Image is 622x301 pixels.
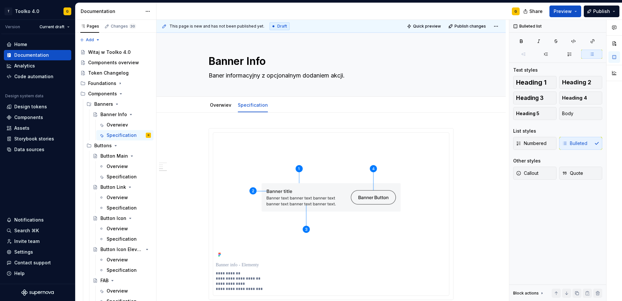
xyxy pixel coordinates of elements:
button: Notifications [4,215,71,225]
div: Components [78,89,154,99]
button: Publish changes [446,22,489,31]
button: Preview [549,6,581,17]
div: Pages [80,24,99,29]
button: Heading 2 [559,76,603,89]
a: Overwiev [96,120,154,130]
a: Overview [96,286,154,296]
div: Assets [14,125,29,131]
a: Button Main [90,151,154,161]
div: Changes [111,24,136,29]
div: Text styles [513,67,538,73]
span: Quote [562,170,583,176]
button: Heading 5 [513,107,557,120]
textarea: Banner Info [207,54,452,69]
div: Buttons [94,142,112,149]
div: Foundations [88,80,116,87]
div: Overwiev [107,122,128,128]
div: Witaj w Toolko 4.0 [88,49,131,55]
div: Specification [107,132,137,138]
div: Invite team [14,238,40,245]
a: Home [4,39,71,50]
span: Heading 1 [516,79,547,86]
a: Supernova Logo [21,289,54,296]
span: This page is new and has not been published yet. [169,24,264,29]
a: Token Changelog [78,68,154,78]
a: Design tokens [4,102,71,112]
div: Data sources [14,146,44,153]
a: Invite team [4,236,71,247]
div: Code automation [14,73,53,80]
a: Specification [96,203,154,213]
div: Overview [107,257,128,263]
div: Overview [107,288,128,294]
button: TToolko 4.0G [1,4,74,18]
button: Publish [584,6,619,17]
a: Components [4,112,71,123]
span: Body [562,110,573,117]
a: Specification [96,265,154,275]
div: Design tokens [14,103,47,110]
div: Analytics [14,63,35,69]
div: Overview [107,225,128,232]
textarea: Baner informacyjny z opcjonalnym dodaniem akcji. [207,70,452,81]
div: Components [88,90,117,97]
a: Components overview [78,57,154,68]
button: Add [78,35,102,44]
div: Toolko 4.0 [15,8,39,15]
a: Storybook stories [4,134,71,144]
button: Current draft [37,22,73,31]
a: Documentation [4,50,71,60]
button: Callout [513,167,557,180]
span: Heading 3 [516,95,544,101]
div: Block actions [513,289,545,298]
button: Heading 3 [513,91,557,104]
button: Help [4,268,71,279]
a: Code automation [4,71,71,82]
div: Button Link [100,184,126,190]
div: Button Icon [100,215,126,222]
a: Overview [96,255,154,265]
a: Analytics [4,61,71,71]
span: Publish changes [455,24,486,29]
div: Foundations [78,78,154,89]
div: Design system data [5,93,43,99]
div: Specification [235,98,271,112]
a: Specification [96,172,154,182]
button: Heading 1 [513,76,557,89]
a: Witaj w Toolko 4.0 [78,47,154,57]
span: Callout [516,170,538,176]
a: Assets [4,123,71,133]
div: List styles [513,128,536,134]
div: Home [14,41,27,48]
span: Heading 4 [562,95,587,101]
div: Token Changelog [88,70,129,76]
div: Storybook stories [14,136,54,142]
div: Search ⌘K [14,227,39,234]
button: Contact support [4,258,71,268]
div: Help [14,270,25,277]
div: G [514,9,517,14]
a: Overwiev [210,102,231,108]
div: FAB [100,277,109,284]
a: Banner Info [90,109,154,120]
div: Button Main [100,153,128,159]
div: Documentation [81,8,142,15]
a: Data sources [4,144,71,155]
div: G [66,9,69,14]
span: Numbered [516,140,547,147]
span: 30 [129,24,136,29]
div: Version [5,24,20,30]
div: Components overview [88,59,139,66]
div: Banners [94,101,113,107]
div: Settings [14,249,33,255]
span: Publish [593,8,610,15]
div: Specification [107,205,137,211]
button: Quote [559,167,603,180]
div: Block actions [513,291,539,296]
span: Quick preview [413,24,441,29]
a: Settings [4,247,71,257]
div: Overview [107,163,128,170]
div: T [5,7,12,15]
a: Button Link [90,182,154,192]
button: Quick preview [405,22,444,31]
